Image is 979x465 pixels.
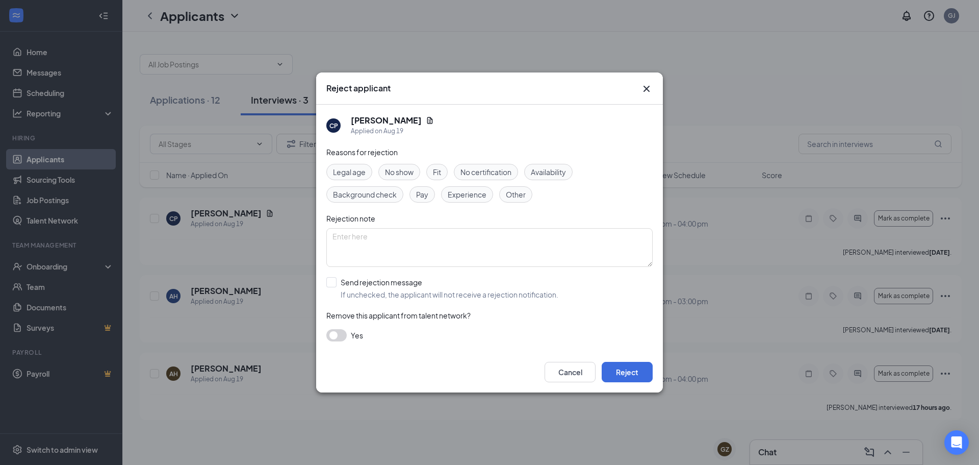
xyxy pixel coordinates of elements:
[326,83,391,94] h3: Reject applicant
[326,148,398,157] span: Reasons for rejection
[351,329,363,341] span: Yes
[448,189,486,200] span: Experience
[944,430,969,455] div: Open Intercom Messenger
[351,126,434,136] div: Applied on Aug 19
[351,115,422,126] h5: [PERSON_NAME]
[640,83,653,95] button: Close
[329,121,338,130] div: CP
[602,362,653,382] button: Reject
[426,116,434,125] svg: Document
[326,311,471,320] span: Remove this applicant from talent network?
[385,166,414,178] span: No show
[433,166,441,178] span: Fit
[416,189,428,200] span: Pay
[333,166,366,178] span: Legal age
[545,362,596,382] button: Cancel
[640,83,653,95] svg: Cross
[531,166,566,178] span: Availability
[460,166,511,178] span: No certification
[506,189,526,200] span: Other
[326,214,375,223] span: Rejection note
[333,189,397,200] span: Background check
